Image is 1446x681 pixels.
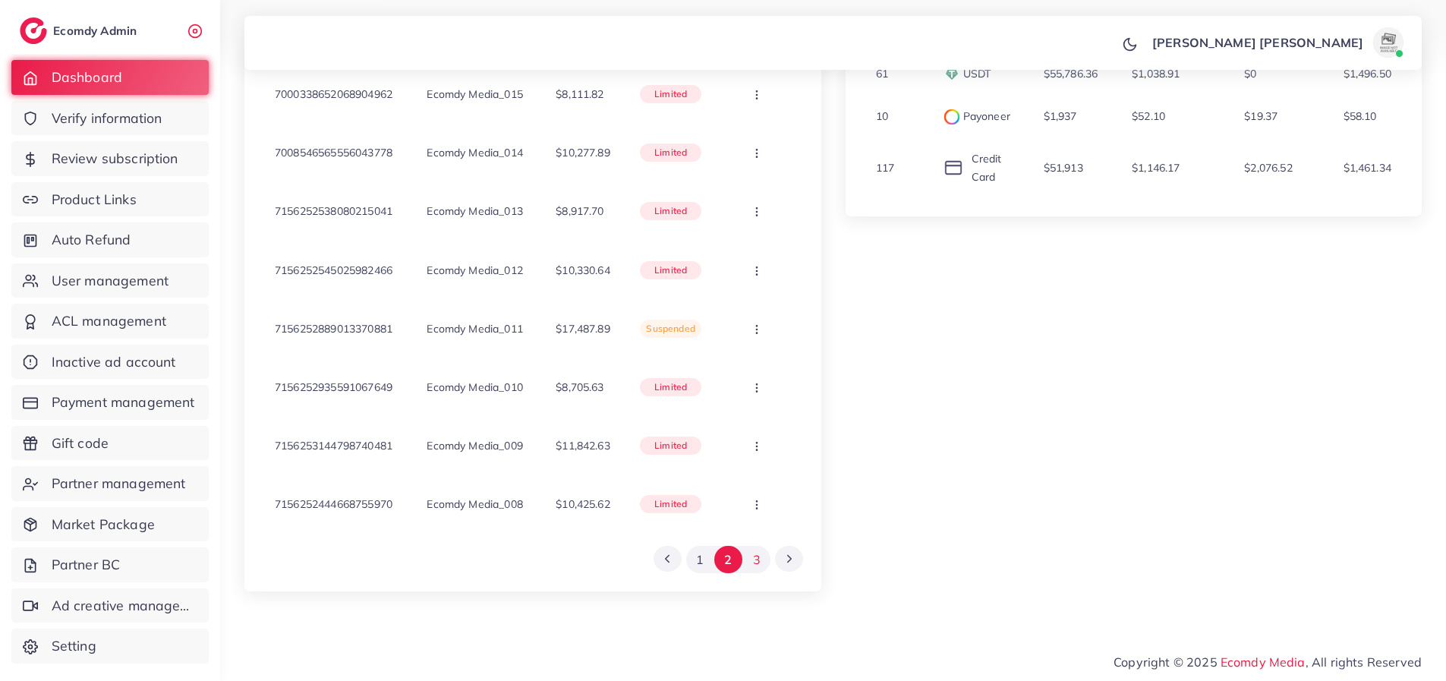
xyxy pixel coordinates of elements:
p: suspended [646,320,695,338]
p: Ecomdy Media_011 [427,320,523,338]
span: Market Package [52,515,155,534]
span: Verify information [52,109,162,128]
p: $52.10 [1132,107,1165,125]
img: icon payment [944,160,962,175]
p: limited [654,437,687,455]
p: $58.10 [1344,107,1377,125]
span: , All rights Reserved [1306,653,1422,671]
p: 7156252538080215041 [275,202,392,220]
button: Go to previous page [654,546,682,572]
a: Review subscription [11,141,209,176]
p: $8,917.70 [556,202,603,220]
p: Ecomdy Media_012 [427,261,523,279]
button: Go to next page [775,546,803,572]
button: Go to page 3 [742,546,770,574]
p: 10 [876,107,888,125]
span: Payment management [52,393,195,412]
a: Partner BC [11,547,209,582]
p: $10,425.62 [556,495,610,513]
p: limited [654,495,687,513]
p: $51,913 [1044,159,1083,177]
p: Payoneer [944,107,1010,125]
p: Ecomdy Media_009 [427,437,523,455]
span: Inactive ad account [52,352,176,372]
img: payment [944,109,959,125]
span: Review subscription [52,149,178,169]
ul: Pagination [654,546,802,574]
span: Partner management [52,474,186,493]
p: Credit Card [944,150,1019,186]
button: Go to page 1 [686,546,714,574]
p: Ecomdy Media_015 [427,85,523,103]
p: 7156252935591067649 [275,378,392,396]
p: $8,111.82 [556,85,603,103]
span: Product Links [52,190,137,210]
span: Setting [52,636,96,656]
a: Market Package [11,507,209,542]
p: limited [654,202,687,220]
a: Partner management [11,466,209,501]
p: limited [654,143,687,162]
a: [PERSON_NAME] [PERSON_NAME]avatar [1144,27,1410,58]
p: 7156252545025982466 [275,261,392,279]
span: Partner BC [52,555,121,575]
p: $2,076.52 [1244,159,1292,177]
button: Go to page 2 [714,546,742,574]
p: Ecomdy Media_014 [427,143,523,162]
span: Gift code [52,434,109,453]
p: $1,146.17 [1132,159,1180,177]
p: $1,937 [1044,107,1077,125]
a: Auto Refund [11,222,209,257]
span: Auto Refund [52,230,131,250]
p: [PERSON_NAME] [PERSON_NAME] [1152,33,1363,52]
p: Ecomdy Media_008 [427,495,523,513]
p: limited [654,378,687,396]
a: Ad creative management [11,588,209,623]
p: Ecomdy Media_013 [427,202,523,220]
a: logoEcomdy Admin [20,17,140,44]
a: Product Links [11,182,209,217]
p: $11,842.63 [556,437,610,455]
p: $19.37 [1244,107,1277,125]
a: Dashboard [11,60,209,95]
span: Copyright © 2025 [1114,653,1422,671]
img: avatar [1373,27,1403,58]
a: Ecomdy Media [1221,654,1306,670]
a: Inactive ad account [11,345,209,380]
p: $8,705.63 [556,378,603,396]
p: Ecomdy Media_010 [427,378,523,396]
p: 117 [876,159,894,177]
p: $10,277.89 [556,143,610,162]
p: $1,461.34 [1344,159,1391,177]
p: 7008546565556043778 [275,143,392,162]
p: 7156252444668755970 [275,495,392,513]
a: User management [11,263,209,298]
a: ACL management [11,304,209,339]
p: limited [654,261,687,279]
p: $17,487.89 [556,320,610,338]
img: logo [20,17,47,44]
span: Dashboard [52,68,122,87]
span: Ad creative management [52,596,197,616]
a: Setting [11,629,209,664]
span: ACL management [52,311,166,331]
h2: Ecomdy Admin [53,24,140,38]
p: 7156253144798740481 [275,437,392,455]
p: limited [654,85,687,103]
a: Verify information [11,101,209,136]
span: User management [52,271,169,291]
p: 7156252889013370881 [275,320,392,338]
a: Payment management [11,385,209,420]
p: $10,330.64 [556,261,610,279]
p: 7000338652068904962 [275,85,392,103]
a: Gift code [11,426,209,461]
